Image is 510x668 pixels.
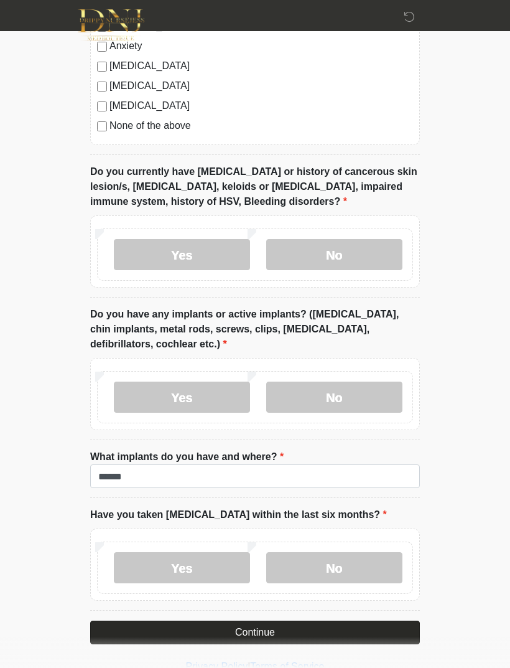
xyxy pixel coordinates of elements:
label: What implants do you have and where? [90,449,284,464]
input: None of the above [97,121,107,131]
img: DNJ Med Boutique Logo [78,9,144,41]
label: Do you have any implants or active implants? ([MEDICAL_DATA], chin implants, metal rods, screws, ... [90,307,420,352]
input: [MEDICAL_DATA] [97,101,107,111]
label: [MEDICAL_DATA] [109,78,413,93]
label: [MEDICAL_DATA] [109,59,413,73]
label: None of the above [109,118,413,133]
label: Have you taken [MEDICAL_DATA] within the last six months? [90,507,387,522]
label: Yes [114,239,250,270]
label: No [266,382,402,413]
label: [MEDICAL_DATA] [109,98,413,113]
label: Yes [114,552,250,583]
input: [MEDICAL_DATA] [97,82,107,92]
label: Do you currently have [MEDICAL_DATA] or history of cancerous skin lesion/s, [MEDICAL_DATA], keloi... [90,164,420,209]
label: No [266,239,402,270]
label: Yes [114,382,250,413]
button: Continue [90,621,420,644]
input: [MEDICAL_DATA] [97,62,107,72]
label: No [266,552,402,583]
